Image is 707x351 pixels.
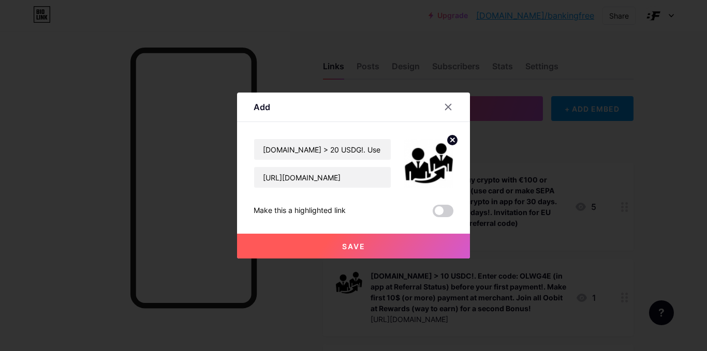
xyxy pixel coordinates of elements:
input: URL [254,167,391,188]
div: Make this a highlighted link [254,205,346,217]
img: link_thumbnail [404,139,453,188]
div: Add [254,101,270,113]
input: Title [254,139,391,160]
span: Save [342,242,365,251]
button: Save [237,234,470,258]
